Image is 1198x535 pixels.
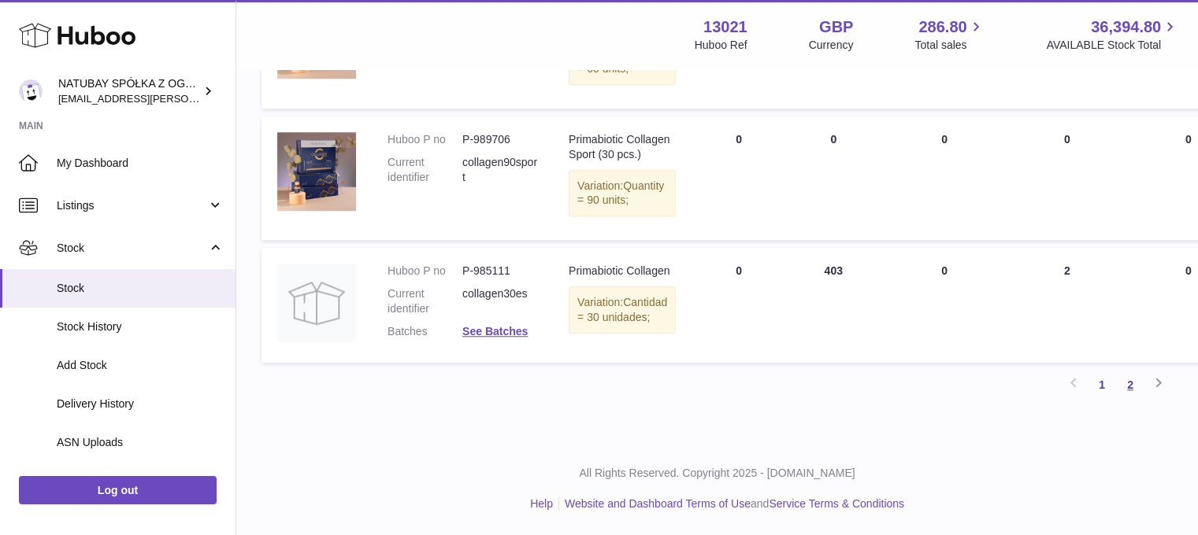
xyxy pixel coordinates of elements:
[692,116,786,241] td: 0
[918,17,966,38] span: 286.80
[914,17,985,53] a: 286.80 Total sales
[559,496,904,511] li: and
[462,264,537,279] dd: P-985111
[388,286,462,316] dt: Current identifier
[462,132,537,147] dd: P-989706
[1008,116,1126,241] td: 0
[703,17,747,38] strong: 13021
[1088,371,1116,399] a: 1
[1185,133,1192,146] span: 0
[569,264,676,279] div: Primabiotic Collagen
[388,264,462,279] dt: Huboo P no
[58,76,200,106] div: NATUBAY SPÓŁKA Z OGRANICZONĄ ODPOWIEDZIALNOŚCIĄ
[786,116,881,241] td: 0
[577,296,667,323] span: Cantidad = 30 unidades;
[786,248,881,363] td: 403
[388,324,462,339] dt: Batches
[462,325,528,338] a: See Batches
[1008,248,1126,363] td: 2
[1091,17,1161,38] span: 36,394.80
[1046,38,1179,53] span: AVAILABLE Stock Total
[462,155,537,185] dd: collagen90sport
[19,476,217,504] a: Log out
[569,170,676,217] div: Variation:
[569,132,676,162] div: Primabiotic Collagen Sport (30 pcs.)
[692,248,786,363] td: 0
[249,466,1185,481] p: All Rights Reserved. Copyright 2025 - [DOMAIN_NAME]
[57,397,224,411] span: Delivery History
[57,198,207,213] span: Listings
[569,286,676,334] div: Variation:
[695,38,747,53] div: Huboo Ref
[57,281,224,296] span: Stock
[1185,264,1192,277] span: 0
[577,47,664,75] span: Quantity = 60 units;
[57,319,224,334] span: Stock History
[1046,17,1179,53] a: 36,394.80 AVAILABLE Stock Total
[881,116,1008,241] td: 0
[462,286,537,316] dd: collagen30es
[57,241,207,256] span: Stock
[530,497,553,510] a: Help
[388,155,462,185] dt: Current identifier
[19,79,43,103] img: kacper.antkowski@natubay.pl
[388,132,462,147] dt: Huboo P no
[914,38,985,53] span: Total sales
[277,132,356,211] img: product image
[1116,371,1144,399] a: 2
[565,497,751,510] a: Website and Dashboard Terms of Use
[57,358,224,373] span: Add Stock
[57,435,224,450] span: ASN Uploads
[57,156,224,171] span: My Dashboard
[277,264,356,342] img: product image
[881,248,1008,363] td: 0
[769,497,904,510] a: Service Terms & Conditions
[809,38,854,53] div: Currency
[58,92,316,105] span: [EMAIL_ADDRESS][PERSON_NAME][DOMAIN_NAME]
[819,17,853,38] strong: GBP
